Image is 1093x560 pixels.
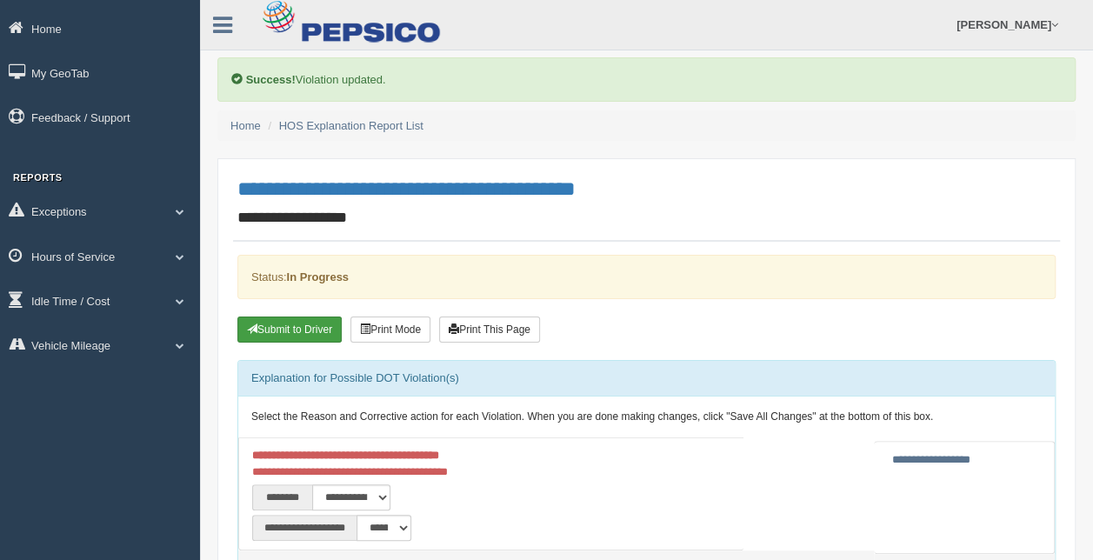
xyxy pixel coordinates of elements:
b: Success! [246,73,296,86]
div: Explanation for Possible DOT Violation(s) [238,361,1055,396]
button: Submit To Driver [237,317,342,343]
button: Print This Page [439,317,540,343]
div: Violation updated. [217,57,1076,102]
strong: In Progress [286,270,349,283]
button: Print Mode [350,317,430,343]
a: Home [230,119,261,132]
a: HOS Explanation Report List [279,119,423,132]
div: Status: [237,255,1056,299]
div: Select the Reason and Corrective action for each Violation. When you are done making changes, cli... [238,397,1055,438]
